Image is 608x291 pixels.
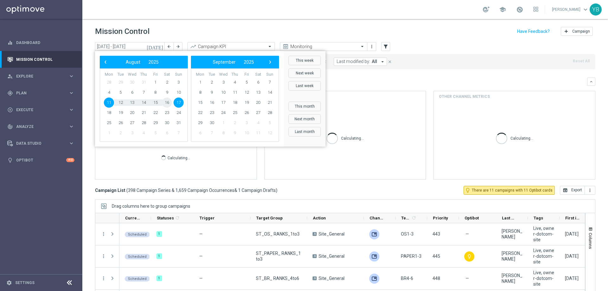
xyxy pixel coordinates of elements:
[213,60,236,65] span: September
[104,87,114,98] span: 4
[125,253,150,259] colored-tag: Scheduled
[7,158,75,163] button: lightbulb Optibot +10
[193,58,274,66] bs-datepicker-navigation-view: ​ ​ ​
[319,275,345,281] span: Site_General
[218,87,228,98] span: 10
[7,124,68,130] div: Analyze
[502,250,522,262] div: John Bruzzese
[112,204,190,209] span: Drag columns here to group campaigns
[242,128,252,138] span: 10
[199,254,203,259] span: —
[313,276,317,280] span: A
[288,127,321,136] button: Last month
[588,233,593,249] span: Columns
[174,214,180,221] span: Calculate column
[242,98,252,108] span: 19
[230,77,240,87] span: 4
[510,135,533,141] p: Calculating...
[95,51,326,147] bs-daterangepicker-container: calendar
[149,60,159,65] span: 2025
[7,141,75,146] button: Data Studio keyboard_arrow_right
[126,72,138,77] th: weekday
[16,152,66,168] a: Optibot
[218,108,228,118] span: 24
[253,128,263,138] span: 11
[116,118,126,128] span: 26
[582,6,589,13] span: keyboard_arrow_down
[68,73,74,79] i: keyboard_arrow_right
[266,58,274,66] span: ›
[195,98,205,108] span: 15
[7,40,13,46] i: equalizer
[410,214,416,221] span: Calculate column
[7,124,75,129] button: track_changes Analyze keyboard_arrow_right
[104,108,114,118] span: 18
[167,44,171,49] i: arrow_back
[380,59,385,65] i: arrow_drop_down
[7,40,75,45] button: equalizer Dashboard
[150,77,161,87] span: 1
[125,231,150,237] colored-tag: Scheduled
[341,135,364,141] p: Calculating...
[572,29,590,34] span: Campaign
[195,128,205,138] span: 6
[101,231,106,237] button: more_vert
[551,5,590,14] a: [PERSON_NAME]keyboard_arrow_down
[162,128,172,138] span: 6
[199,276,203,281] span: —
[6,280,12,286] i: settings
[7,90,68,96] div: Plan
[101,253,106,259] button: more_vert
[401,231,414,237] span: OS1-3
[234,188,237,193] span: &
[238,187,276,193] span: 1 Campaign Drafts
[115,72,127,77] th: weekday
[465,187,471,193] i: lightbulb_outline
[467,254,472,259] i: lightbulb_outline
[206,72,218,77] th: weekday
[265,98,275,108] span: 21
[95,187,277,193] h3: Campaign List
[7,141,68,146] div: Data Studio
[7,90,13,96] i: gps_fixed
[242,77,252,87] span: 5
[7,152,74,168] div: Optibot
[433,276,440,281] span: 448
[207,87,217,98] span: 9
[144,58,163,66] button: 2025
[199,216,215,220] span: Trigger
[502,273,522,284] div: John Bruzzese
[282,43,289,50] i: preview
[369,274,379,284] div: Adobe SFTP Prod
[104,128,114,138] span: 1
[387,58,393,65] button: close
[502,228,522,240] div: John Bruzzese
[7,74,75,79] button: person_search Explore keyboard_arrow_right
[127,128,137,138] span: 3
[565,216,580,220] span: First in Range
[534,216,543,220] span: Tags
[209,58,240,66] button: September
[253,77,263,87] span: 6
[174,42,182,51] button: arrow_forward
[229,72,241,77] th: weekday
[253,98,263,108] span: 20
[162,98,172,108] span: 16
[560,187,595,193] multiple-options-button: Export to CSV
[288,102,321,111] button: This month
[195,77,205,87] span: 1
[369,43,375,50] button: more_vert
[533,270,554,287] span: Live, owner-dotcom-site
[146,42,165,52] button: [DATE]
[517,29,550,34] input: Have Feedback?
[127,118,137,128] span: 27
[125,275,150,282] colored-tag: Scheduled
[218,118,228,128] span: 1
[265,128,275,138] span: 12
[533,248,554,265] span: Live, owner-dotcom-site
[585,186,595,195] button: more_vert
[195,108,205,118] span: 22
[156,275,162,281] div: 1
